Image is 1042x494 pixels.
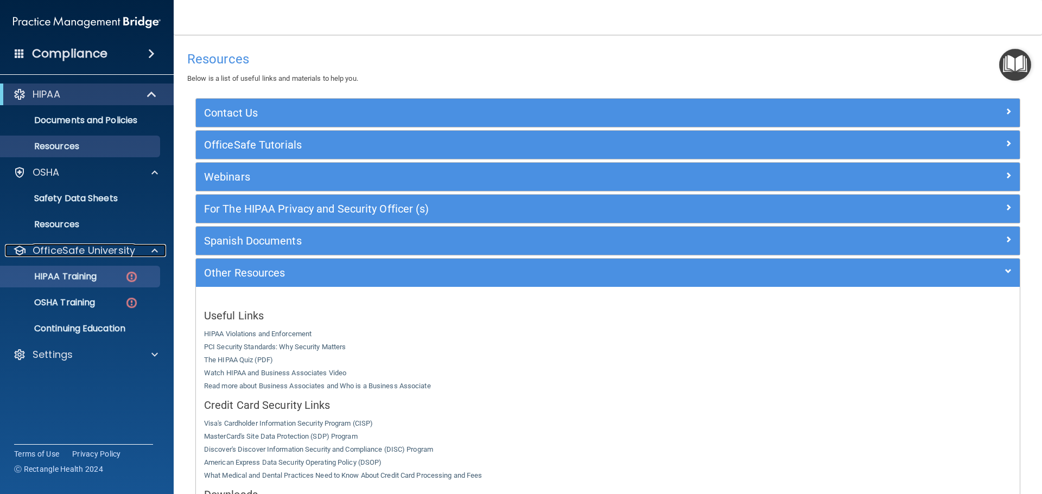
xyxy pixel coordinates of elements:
[32,46,107,61] h4: Compliance
[204,356,273,364] a: The HIPAA Quiz (PDF)
[204,136,1012,153] a: OfficeSafe Tutorials
[125,270,138,284] img: danger-circle.6113f641.png
[204,104,1012,121] a: Contact Us
[7,271,97,282] p: HIPAA Training
[204,432,358,440] a: MasterCard's Site Data Protection (SDP) Program
[33,88,60,101] p: HIPAA
[33,166,60,179] p: OSHA
[999,49,1031,81] button: Open Resource Center
[7,115,155,126] p: Documents and Policies
[14,464,103,474] span: Ⓒ Rectangle Health 2024
[7,323,155,334] p: Continuing Education
[187,74,358,82] span: Below is a list of useful links and materials to help you.
[13,166,158,179] a: OSHA
[125,296,138,310] img: danger-circle.6113f641.png
[187,52,1028,66] h4: Resources
[13,348,158,361] a: Settings
[204,471,482,479] a: What Medical and Dental Practices Need to Know About Credit Card Processing and Fees
[14,448,59,459] a: Terms of Use
[204,235,806,247] h5: Spanish Documents
[204,330,312,338] a: HIPAA Violations and Enforcement
[204,139,806,151] h5: OfficeSafe Tutorials
[204,232,1012,249] a: Spanish Documents
[13,244,158,257] a: OfficeSafe University
[204,200,1012,217] a: For The HIPAA Privacy and Security Officer (s)
[7,141,155,152] p: Resources
[204,445,433,453] a: Discover's Discover Information Security and Compliance (DISC) Program
[204,458,382,466] a: American Express Data Security Operating Policy (DSOP)
[204,168,1012,185] a: Webinars
[7,219,155,230] p: Resources
[204,343,346,351] a: PCI Security Standards: Why Security Matters
[204,171,806,183] h5: Webinars
[7,297,95,308] p: OSHA Training
[33,244,135,257] p: OfficeSafe University
[13,11,161,33] img: PMB logo
[204,310,1012,322] h5: Useful Links
[204,382,431,390] a: Read more about Business Associates and Who is a Business Associate
[13,88,157,101] a: HIPAA
[72,448,121,459] a: Privacy Policy
[7,193,155,204] p: Safety Data Sheets
[204,107,806,119] h5: Contact Us
[204,264,1012,281] a: Other Resources
[204,419,373,427] a: Visa's Cardholder Information Security Program (CISP)
[204,267,806,279] h5: Other Resources
[33,348,73,361] p: Settings
[204,203,806,215] h5: For The HIPAA Privacy and Security Officer (s)
[204,369,346,377] a: Watch HIPAA and Business Associates Video
[204,399,1012,411] h5: Credit Card Security Links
